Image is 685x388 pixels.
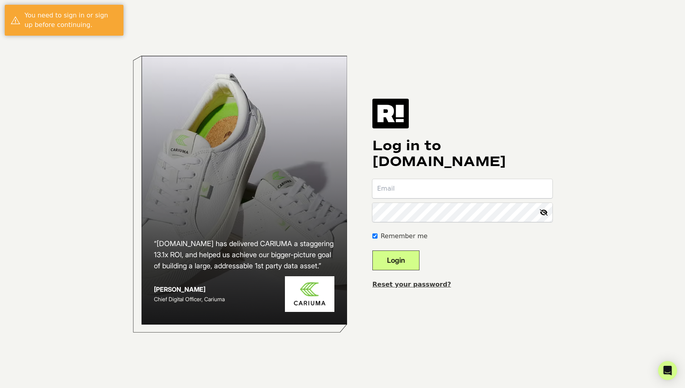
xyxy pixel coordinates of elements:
button: Login [372,250,419,270]
label: Remember me [381,231,427,241]
input: Email [372,179,552,198]
a: Reset your password? [372,281,451,288]
span: Chief Digital Officer, Cariuma [154,296,225,302]
div: You need to sign in or sign up before continuing. [25,11,118,30]
img: Retention.com [372,99,409,128]
strong: [PERSON_NAME] [154,285,205,293]
div: Open Intercom Messenger [658,361,677,380]
h2: “[DOMAIN_NAME] has delivered CARIUMA a staggering 13.1x ROI, and helped us achieve our bigger-pic... [154,238,334,271]
img: Cariuma [285,276,334,312]
h1: Log in to [DOMAIN_NAME] [372,138,552,170]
